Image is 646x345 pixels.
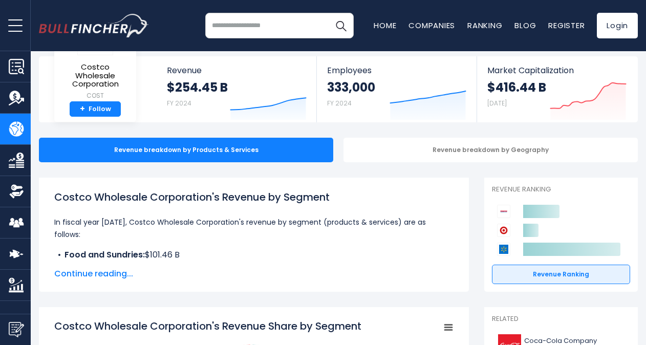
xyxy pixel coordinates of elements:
[39,14,149,37] a: Go to homepage
[167,79,228,95] strong: $254.45 B
[39,14,149,37] img: bullfincher logo
[487,99,507,107] small: [DATE]
[497,205,510,218] img: Costco Wholesale Corporation competitors logo
[487,66,627,75] span: Market Capitalization
[62,63,128,89] span: Costco Wholesale Corporation
[467,20,502,31] a: Ranking
[9,184,24,199] img: Ownership
[492,265,630,284] a: Revenue Ranking
[597,13,638,38] a: Login
[477,56,637,122] a: Market Capitalization $416.44 B [DATE]
[492,315,630,324] p: Related
[497,224,510,237] img: Target Corporation competitors logo
[343,138,638,162] div: Revenue breakdown by Geography
[514,20,536,31] a: Blog
[64,249,145,261] b: Food and Sundries:
[327,66,466,75] span: Employees
[492,185,630,194] p: Revenue Ranking
[54,319,361,333] tspan: Costco Wholesale Corporation's Revenue Share by Segment
[62,20,128,101] a: Costco Wholesale Corporation COST
[497,243,510,256] img: Walmart competitors logo
[374,20,396,31] a: Home
[157,56,317,122] a: Revenue $254.45 B FY 2024
[327,99,352,107] small: FY 2024
[167,66,307,75] span: Revenue
[327,79,375,95] strong: 333,000
[54,216,454,241] p: In fiscal year [DATE], Costco Wholesale Corporation's revenue by segment (products & services) ar...
[487,79,546,95] strong: $416.44 B
[70,101,121,117] a: +Follow
[62,91,128,100] small: COST
[80,104,85,114] strong: +
[408,20,455,31] a: Companies
[54,189,454,205] h1: Costco Wholesale Corporation's Revenue by Segment
[39,138,333,162] div: Revenue breakdown by Products & Services
[317,56,476,122] a: Employees 333,000 FY 2024
[54,268,454,280] span: Continue reading...
[548,20,585,31] a: Register
[328,13,354,38] button: Search
[167,99,191,107] small: FY 2024
[54,249,454,261] li: $101.46 B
